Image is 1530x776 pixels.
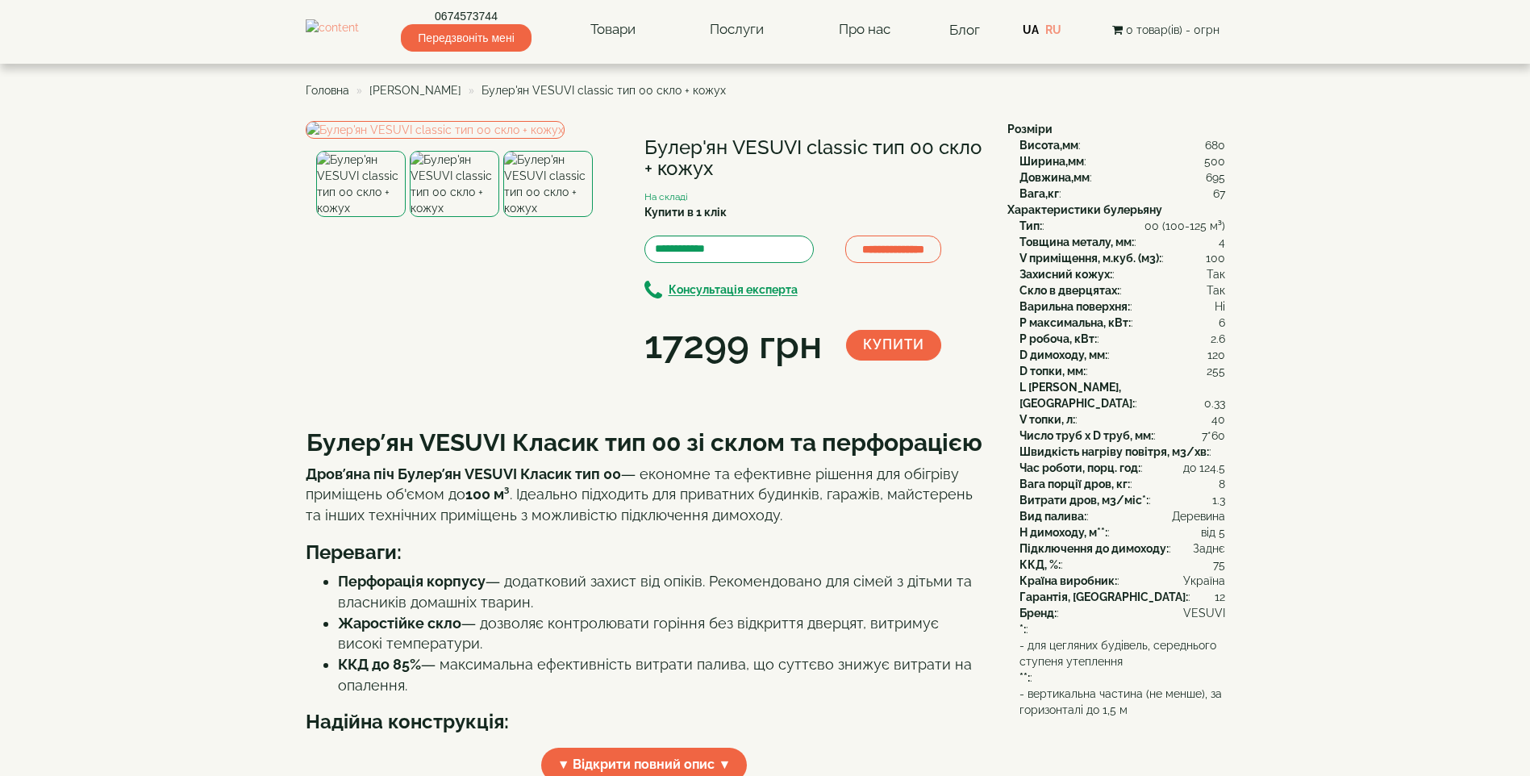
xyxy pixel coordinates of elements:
b: ККД, %: [1019,558,1061,571]
b: P максимальна, кВт: [1019,316,1131,329]
b: Країна виробник: [1019,574,1117,587]
span: 6 [1219,315,1225,331]
span: 2.6 [1211,331,1225,347]
span: 67 [1213,186,1225,202]
strong: Дров’яна піч Булер’ян VESUVI Класик тип 00 [306,465,621,482]
b: Вид палива: [1019,510,1086,523]
div: : [1019,298,1225,315]
div: : [1019,589,1225,605]
b: D топки, мм: [1019,365,1086,378]
div: : [1019,605,1225,621]
div: : [1019,363,1225,379]
span: Передзвоніть мені [401,24,531,52]
b: Булер’ян VESUVI Класик тип 00 зі склом та перфорацією [306,428,982,457]
div: : [1019,508,1225,524]
b: Скло в дверцятах: [1019,284,1119,297]
b: Витрати дров, м3/міс*: [1019,494,1149,507]
div: : [1019,411,1225,428]
div: : [1019,347,1225,363]
span: 4.5 [1210,460,1225,476]
a: UA [1023,23,1039,36]
div: : [1019,331,1225,347]
b: Захисний кожух: [1019,268,1112,281]
li: — дозволяє контролювати горіння без відкриття дверцят, витримує високі температури. [338,613,983,654]
span: Булер'ян VESUVI classic тип 00 скло + кожух [482,84,726,97]
button: 0 товар(ів) - 0грн [1107,21,1224,39]
b: Вага,кг [1019,187,1059,200]
a: [PERSON_NAME] [369,84,461,97]
b: Вага порції дров, кг: [1019,478,1130,490]
div: : [1019,524,1225,540]
img: Булер'ян VESUVI classic тип 00 скло + кожух [306,121,565,139]
div: : [1019,621,1225,637]
b: P робоча, кВт: [1019,332,1097,345]
span: VESUVI [1183,605,1225,621]
h1: Булер'ян VESUVI classic тип 00 скло + кожух [644,137,983,180]
a: Блог [949,22,980,38]
a: Товари [574,11,652,48]
div: : [1019,573,1225,589]
b: Число труб x D труб, мм: [1019,429,1153,442]
span: 4 [1219,234,1225,250]
p: — економне та ефективне рішення для обігріву приміщень об'ємом до . Ідеально підходить для приват... [306,464,983,526]
b: Довжина,мм [1019,171,1090,184]
strong: Жаростійке скло [338,615,461,632]
span: до 12 [1183,460,1210,476]
b: Переваги: [306,540,402,564]
a: Послуги [694,11,780,48]
span: Ні [1215,298,1225,315]
small: На складі [644,191,688,202]
div: : [1019,234,1225,250]
span: - для цегляних будівель, середнього ступеня утеплення [1019,637,1225,670]
img: Булер'ян VESUVI classic тип 00 скло + кожух [316,151,406,217]
span: 255 [1207,363,1225,379]
li: — додатковий захист від опіків. Рекомендовано для сімей з дітьми та власників домашніх тварин. [338,571,983,612]
span: Україна [1183,573,1225,589]
span: 75 [1213,557,1225,573]
span: 1.3 [1212,492,1225,508]
b: Швидкість нагріву повітря, м3/хв: [1019,445,1209,458]
span: 12 [1215,589,1225,605]
li: — максимальна ефективність витрати палива, що суттєво знижує витрати на опалення. [338,654,983,695]
div: : [1019,266,1225,282]
strong: 100 м³ [465,486,510,503]
div: 17299 грн [644,318,822,373]
b: H димоходу, м**: [1019,526,1107,539]
span: 8 [1219,476,1225,492]
span: 0 товар(ів) - 0грн [1126,23,1219,36]
div: : [1019,137,1225,153]
img: content [306,19,359,40]
span: Так [1207,282,1225,298]
div: : [1019,637,1225,686]
b: Консультація експерта [669,284,798,297]
div: : [1019,492,1225,508]
a: RU [1045,23,1061,36]
a: Головна [306,84,349,97]
a: Про нас [823,11,907,48]
b: Надійна конструкція: [306,710,509,733]
div: : [1019,282,1225,298]
div: : [1019,428,1225,444]
div: : [1019,557,1225,573]
b: D димоходу, мм: [1019,348,1107,361]
b: Підключення до димоходу: [1019,542,1169,555]
label: Купити в 1 клік [644,204,727,220]
b: Товщина металу, мм: [1019,236,1134,248]
span: 0.33 [1204,395,1225,411]
div: : [1019,218,1225,234]
div: : [1019,444,1225,460]
b: Бренд: [1019,607,1057,620]
span: 100 [1206,250,1225,266]
span: 695 [1206,169,1225,186]
b: Час роботи, порц. год: [1019,461,1140,474]
span: 680 [1205,137,1225,153]
strong: Перфорація корпусу [338,573,486,590]
b: Характеристики булерьяну [1007,203,1162,216]
span: 120 [1207,347,1225,363]
b: Гарантія, [GEOGRAPHIC_DATA]: [1019,590,1188,603]
span: Заднє [1193,540,1225,557]
img: Булер'ян VESUVI classic тип 00 скло + кожух [503,151,593,217]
